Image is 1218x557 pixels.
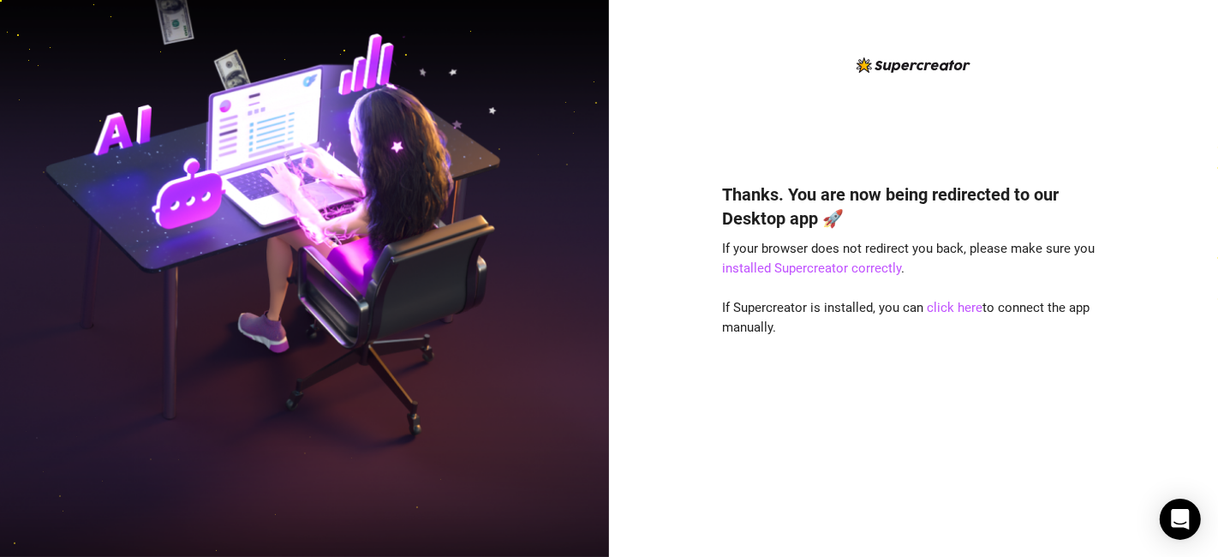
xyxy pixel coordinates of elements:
[723,300,1090,336] span: If Supercreator is installed, you can to connect the app manually.
[723,183,1105,231] h4: Thanks. You are now being redirected to our Desktop app 🚀
[1160,499,1201,540] div: Open Intercom Messenger
[723,261,902,276] a: installed Supercreator correctly
[723,241,1096,277] span: If your browser does not redirect you back, please make sure you .
[857,57,970,73] img: logo-BBDzfeDw.svg
[928,300,983,315] a: click here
